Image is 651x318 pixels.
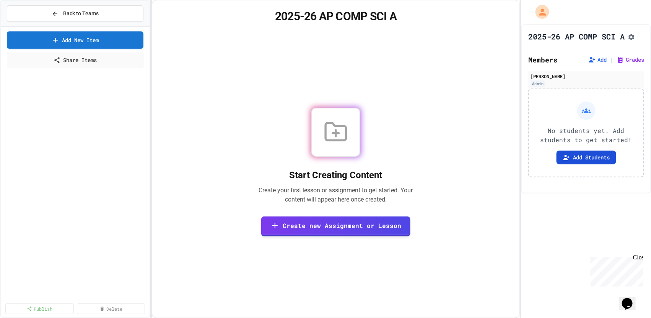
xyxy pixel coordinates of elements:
[3,3,53,49] div: Chat with us now!Close
[557,151,616,164] button: Add Students
[588,56,607,64] button: Add
[527,3,551,21] div: My Account
[531,73,642,80] div: [PERSON_NAME]
[261,216,410,236] a: Create new Assignment or Lesson
[531,80,545,87] div: Admin
[588,254,643,287] iframe: chat widget
[5,303,74,314] a: Publish
[628,32,635,41] button: Assignment Settings
[63,10,99,18] span: Back to Teams
[619,287,643,310] iframe: chat widget
[250,169,422,181] h2: Start Creating Content
[528,31,625,42] h1: 2025-26 AP COMP SCI A
[617,56,644,64] button: Grades
[610,55,614,64] span: |
[250,186,422,204] p: Create your first lesson or assignment to get started. Your content will appear here once created.
[7,31,143,49] a: Add New Item
[535,126,637,144] p: No students yet. Add students to get started!
[77,303,145,314] a: Delete
[7,52,143,68] a: Share Items
[161,10,510,23] h1: 2025-26 AP COMP SCI A
[7,5,143,22] button: Back to Teams
[528,54,558,65] h2: Members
